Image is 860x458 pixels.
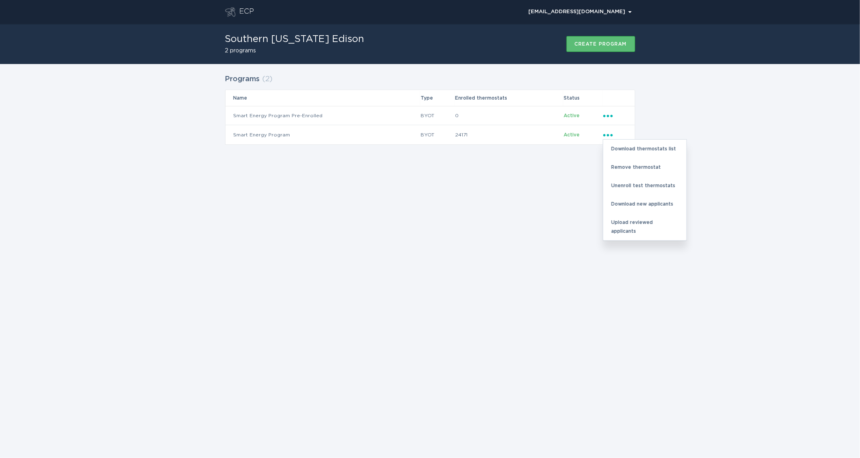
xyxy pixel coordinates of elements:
span: ( 2 ) [262,76,273,83]
span: Active [564,132,580,137]
button: Create program [566,36,635,52]
td: 0 [455,106,563,125]
div: Upload reviewed applicants [603,213,687,240]
h2: Programs [225,72,260,86]
div: ECP [240,7,254,17]
div: Download thermostats list [603,140,687,158]
span: Active [564,113,580,118]
td: BYOT [420,106,455,125]
tr: 80cfb1d7bced4b899487a4b308054481 [226,125,635,144]
div: Popover menu [603,111,627,120]
div: Unenroll test thermostats [603,176,687,195]
th: Type [420,90,455,106]
div: [EMAIL_ADDRESS][DOMAIN_NAME] [529,10,632,14]
div: Download new applicants [603,195,687,213]
th: Enrolled thermostats [455,90,563,106]
td: Smart Energy Program [226,125,420,144]
td: BYOT [420,125,455,144]
td: 24171 [455,125,563,144]
div: Create program [575,42,627,46]
div: Popover menu [525,6,635,18]
h1: Southern [US_STATE] Edison [225,34,365,44]
div: Remove thermostat [603,158,687,176]
tr: 6de610b9a2fd41948d09d44bb2176dde [226,106,635,125]
th: Status [563,90,602,106]
th: Name [226,90,420,106]
button: Open user account details [525,6,635,18]
h2: 2 programs [225,48,365,54]
td: Smart Energy Program Pre-Enrolled [226,106,420,125]
button: Go to dashboard [225,7,236,17]
tr: Table Headers [226,90,635,106]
